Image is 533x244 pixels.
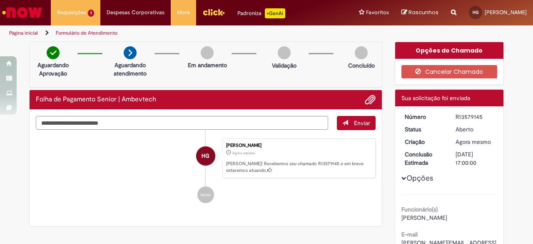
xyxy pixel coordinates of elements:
img: img-circle-grey.png [278,46,291,59]
span: Despesas Corporativas [107,8,164,17]
span: Agora mesmo [456,138,491,146]
img: arrow-next.png [124,46,137,59]
span: HG [473,10,478,15]
a: Rascunhos [401,9,438,17]
button: Cancelar Chamado [401,65,498,78]
div: Opções do Chamado [395,42,504,59]
span: [PERSON_NAME] [485,9,527,16]
dt: Número [399,113,450,121]
textarea: Digite sua mensagem aqui... [36,116,328,130]
div: [PERSON_NAME] [226,143,371,148]
span: Favoritos [366,8,389,17]
img: click_logo_yellow_360x200.png [202,6,225,18]
img: img-circle-grey.png [355,46,368,59]
span: [PERSON_NAME] [401,214,447,221]
p: [PERSON_NAME]! Recebemos seu chamado R13579145 e em breve estaremos atuando. [226,161,371,174]
span: 1 [88,10,94,17]
dt: Status [399,125,450,133]
span: More [177,8,190,17]
dt: Criação [399,138,450,146]
dt: Conclusão Estimada [399,150,450,167]
span: HG [202,146,209,166]
button: Adicionar anexos [365,94,376,105]
p: Em andamento [188,61,227,69]
time: 29/09/2025 22:09:45 [232,151,255,156]
h2: Folha de Pagamento Senior | Ambevtech Histórico de tíquete [36,96,156,103]
img: img-circle-grey.png [201,46,214,59]
div: Henrique Proes Gerhardt [196,146,215,166]
img: check-circle-green.png [47,46,60,59]
p: +GenAi [265,8,285,18]
div: [DATE] 17:00:00 [456,150,494,167]
img: ServiceNow [1,4,44,21]
button: Enviar [337,116,376,130]
a: Formulário de Atendimento [56,30,117,36]
ul: Histórico de tíquete [36,130,376,212]
div: 29/09/2025 22:09:45 [456,138,494,146]
div: R13579145 [456,113,494,121]
span: Sua solicitação foi enviada [401,94,470,102]
p: Validação [272,61,296,70]
b: E-mail [401,231,418,238]
span: Agora mesmo [232,151,255,156]
span: Enviar [354,119,370,127]
p: Aguardando atendimento [110,61,150,78]
div: Padroniza [237,8,285,18]
div: Aberto [456,125,494,133]
p: Concluído [348,61,375,70]
a: Página inicial [9,30,38,36]
ul: Trilhas de página [6,25,349,41]
li: Henrique Proes Gerhardt [36,138,376,179]
p: Aguardando Aprovação [33,61,73,78]
b: Funcionário(s) [401,206,438,213]
span: Rascunhos [408,8,438,16]
span: Requisições [57,8,86,17]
